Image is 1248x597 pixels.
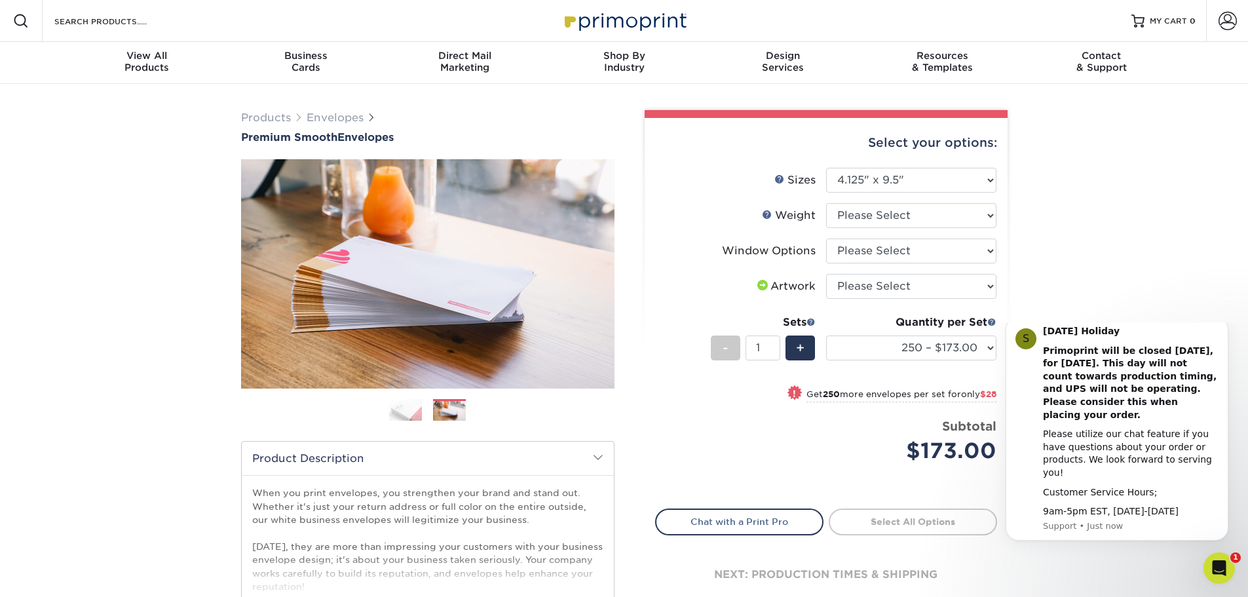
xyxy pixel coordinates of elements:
span: - [723,338,728,358]
h1: Envelopes [241,131,615,144]
div: Sets [711,315,816,330]
a: BusinessCards [226,42,385,84]
div: & Support [1022,50,1181,73]
a: Premium SmoothEnvelopes [241,131,615,144]
div: & Templates [863,50,1022,73]
div: Select your options: [655,118,997,168]
span: Shop By [544,50,704,62]
a: Direct MailMarketing [385,42,544,84]
img: Premium Smooth 02 [241,159,615,389]
strong: Subtotal [942,419,996,433]
input: SEARCH PRODUCTS..... [53,13,181,29]
span: 0 [1190,16,1196,26]
img: Envelopes 01 [389,398,422,421]
iframe: Google Customer Reviews [3,557,111,592]
div: Quantity per Set [826,315,996,330]
a: Shop ByIndustry [544,42,704,84]
small: Get more envelopes per set for [806,389,996,402]
span: 1 [1230,552,1241,563]
div: Profile image for Support [29,6,50,27]
img: Envelopes 02 [433,401,466,421]
div: Artwork [755,279,816,294]
span: + [796,338,804,358]
div: Services [704,50,863,73]
strong: 250 [823,389,840,399]
iframe: Intercom notifications message [986,322,1248,562]
span: Resources [863,50,1022,62]
a: Select All Options [829,509,997,535]
img: Primoprint [559,7,690,35]
div: Industry [544,50,704,73]
a: Contact& Support [1022,42,1181,84]
div: Customer Service Hours; [57,164,233,177]
div: Products [67,50,227,73]
a: Envelopes [307,111,364,124]
b: Primoprint will be closed [DATE], for [DATE]. This day will not count towards production timing, ... [57,23,231,98]
div: Weight [762,208,816,223]
a: DesignServices [704,42,863,84]
div: Message content [57,3,233,196]
p: Message from Support, sent Just now [57,198,233,210]
span: Premium Smooth [241,131,337,144]
span: MY CART [1150,16,1187,27]
div: $173.00 [836,435,996,467]
span: Direct Mail [385,50,544,62]
span: Design [704,50,863,62]
span: $28 [980,389,996,399]
div: Marketing [385,50,544,73]
h2: Product Description [242,442,614,475]
iframe: Intercom live chat [1203,552,1235,584]
div: Cards [226,50,385,73]
span: Business [226,50,385,62]
div: Please utilize our chat feature if you have questions about your order or products. We look forwa... [57,106,233,157]
a: Products [241,111,291,124]
a: Resources& Templates [863,42,1022,84]
b: [DATE] Holiday [57,3,134,14]
a: View AllProducts [67,42,227,84]
span: View All [67,50,227,62]
span: only [961,389,996,399]
span: Contact [1022,50,1181,62]
div: Window Options [722,243,816,259]
div: Sizes [774,172,816,188]
a: Chat with a Print Pro [655,509,823,535]
div: 9am-5pm EST, [DATE]-[DATE] [57,183,233,196]
span: ! [793,387,796,400]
